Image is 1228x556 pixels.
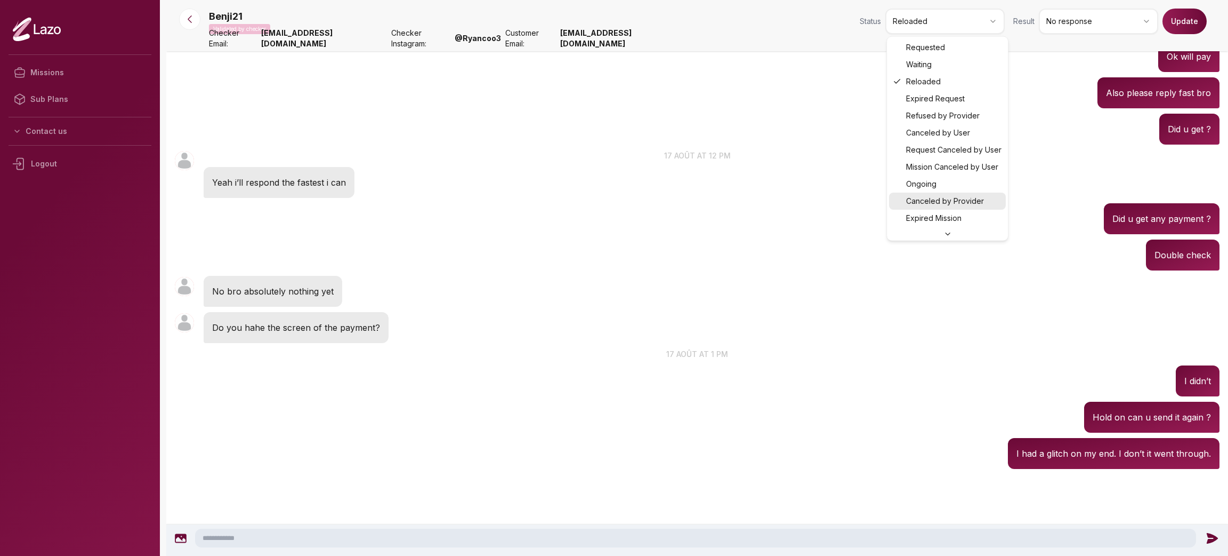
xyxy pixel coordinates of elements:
[906,110,980,121] span: Refused by Provider
[906,76,941,87] span: Reloaded
[906,42,945,53] span: Requested
[906,213,962,224] span: Expired Mission
[906,145,1001,155] span: Request Canceled by User
[906,179,936,189] span: Ongoing
[906,93,965,104] span: Expired Request
[906,128,970,138] span: Canceled by User
[906,59,932,70] span: Waiting
[906,196,984,206] span: Canceled by Provider
[906,162,998,172] span: Mission Canceled by User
